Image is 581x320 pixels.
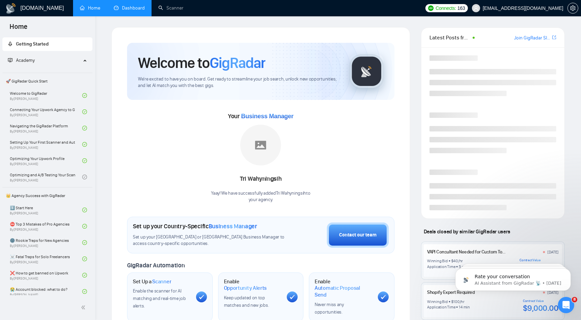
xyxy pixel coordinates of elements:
[133,223,257,230] h1: Set up your Country-Specific
[421,226,513,237] span: Deals closed by similar GigRadar users
[523,303,559,313] div: $9,000.00
[133,278,171,285] h1: Set Up a
[3,189,92,202] span: 👑 Agency Success with GigRadar
[427,289,475,295] a: Shopify Expert Required
[8,41,13,46] span: rocket
[152,278,171,285] span: Scanner
[10,251,82,266] a: ☠️ Fatal Traps for Solo FreelancersBy[PERSON_NAME]
[158,5,183,11] a: searchScanner
[547,249,559,255] div: [DATE]
[10,121,82,136] a: Navigating the GigRadar PlatformBy[PERSON_NAME]
[567,3,578,14] button: setting
[138,76,339,89] span: We're excited to have you on board. Get ready to streamline your job search, unlock new opportuni...
[429,33,471,42] span: Latest Posts from the GigRadar Community
[80,5,100,11] a: homeHome
[10,284,82,299] a: 😭 Account blocked: what to do?By[PERSON_NAME]
[552,34,556,41] a: export
[427,258,447,264] div: Winning Bid
[572,297,577,302] span: 8
[133,288,186,309] span: Enable the scanner for AI matching and real-time job alerts.
[82,109,87,114] span: check-circle
[210,54,265,72] span: GigRadar
[10,268,82,283] a: ❌ How to get banned on UpworkBy[PERSON_NAME]
[82,289,87,294] span: check-circle
[315,278,372,298] h1: Enable
[82,175,87,179] span: check-circle
[82,208,87,212] span: check-circle
[474,6,478,11] span: user
[82,142,87,147] span: check-circle
[315,302,344,315] span: Never miss any opportunities.
[8,57,35,63] span: Academy
[82,126,87,130] span: check-circle
[240,125,281,165] img: placeholder.png
[568,5,578,11] span: setting
[82,224,87,229] span: check-circle
[567,5,578,11] a: setting
[558,297,574,313] iframe: Intercom live chat
[436,4,456,12] span: Connects:
[4,22,33,36] span: Home
[457,4,465,12] span: 163
[552,35,556,40] span: export
[350,54,384,88] img: gigradar-logo.png
[138,54,265,72] h1: Welcome to
[114,5,145,11] a: dashboardDashboard
[82,273,87,278] span: check-circle
[224,285,267,291] span: Opportunity Alerts
[211,190,310,203] div: Yaay! We have successfully added Tri Wahyningsih to
[82,256,87,261] span: check-circle
[241,113,293,120] span: Business Manager
[82,93,87,98] span: check-circle
[82,158,87,163] span: check-circle
[427,304,455,310] div: Application Time
[228,112,294,120] span: Your
[2,37,92,51] li: Getting Started
[224,278,282,291] h1: Enable
[82,240,87,245] span: check-circle
[211,197,310,203] p: your agency .
[133,234,286,247] span: Set up your [GEOGRAPHIC_DATA] or [GEOGRAPHIC_DATA] Business Manager to access country-specific op...
[209,223,257,230] span: Business Manager
[16,57,35,63] span: Academy
[10,88,82,103] a: Welcome to GigRadarBy[PERSON_NAME]
[3,74,92,88] span: 🚀 GigRadar Quick Start
[8,58,13,63] span: fund-projection-screen
[5,3,16,14] img: logo
[10,153,82,168] a: Optimizing Your Upwork ProfileBy[PERSON_NAME]
[315,285,372,298] span: Automatic Proposal Send
[427,264,455,269] div: Application Time
[224,295,269,308] span: Keep updated on top matches and new jobs.
[127,262,184,269] span: GigRadar Automation
[10,219,82,234] a: ⛔ Top 3 Mistakes of Pro AgenciesBy[PERSON_NAME]
[327,223,389,248] button: Contact our team
[10,235,82,250] a: 🌚 Rookie Traps for New AgenciesBy[PERSON_NAME]
[10,170,82,184] a: Optimizing and A/B Testing Your Scanner for Better ResultsBy[PERSON_NAME]
[10,104,82,119] a: Connecting Your Upwork Agency to GigRadarBy[PERSON_NAME]
[211,173,310,185] div: Tri Wahyningsih
[339,231,376,239] div: Contact our team
[514,34,551,42] a: Join GigRadar Slack Community
[10,137,82,152] a: Setting Up Your First Scanner and Auto-BidderBy[PERSON_NAME]
[459,304,470,310] div: 14 min
[428,5,434,11] img: upwork-logo.png
[427,299,447,304] div: Winning Bid
[10,202,82,217] a: 1️⃣ Start HereBy[PERSON_NAME]
[445,254,581,302] iframe: Intercom notifications message
[16,41,49,47] span: Getting Started
[427,249,556,255] a: VAPI Consultant Needed for Custom Tools and Prompt Engineering
[81,304,88,311] span: double-left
